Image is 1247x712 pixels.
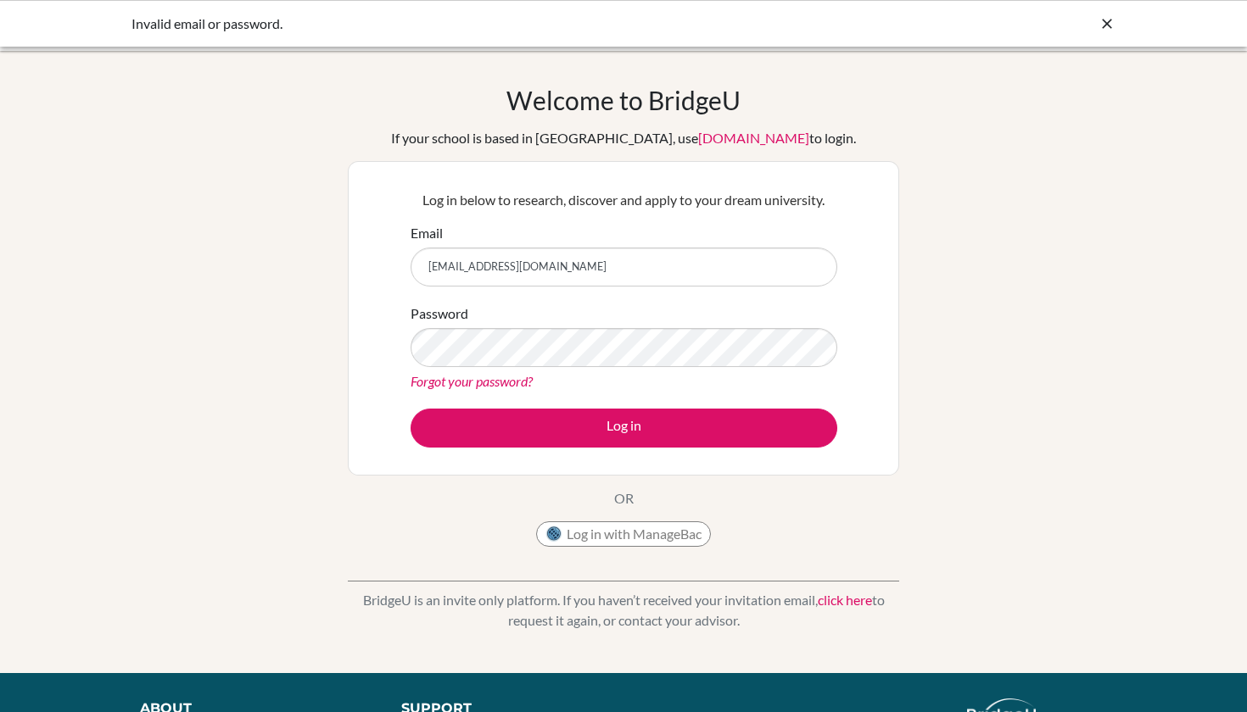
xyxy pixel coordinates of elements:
[506,85,741,115] h1: Welcome to BridgeU
[536,521,711,547] button: Log in with ManageBac
[391,128,856,148] div: If your school is based in [GEOGRAPHIC_DATA], use to login.
[411,190,837,210] p: Log in below to research, discover and apply to your dream university.
[411,303,468,324] label: Password
[614,488,634,509] p: OR
[411,223,443,243] label: Email
[348,590,899,631] p: BridgeU is an invite only platform. If you haven’t received your invitation email, to request it ...
[411,409,837,448] button: Log in
[698,130,809,146] a: [DOMAIN_NAME]
[411,373,533,389] a: Forgot your password?
[818,592,872,608] a: click here
[131,14,861,34] div: Invalid email or password.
